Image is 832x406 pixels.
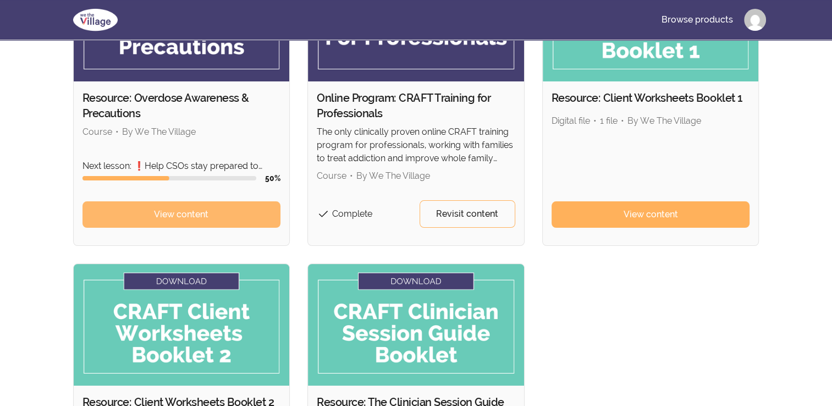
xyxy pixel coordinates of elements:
span: • [593,116,597,126]
span: View content [154,208,208,221]
h2: Resource: Overdose Awareness & Precautions [82,90,281,121]
h2: Online Program: CRAFT Training for Professionals [317,90,515,121]
span: By We The Village [356,171,430,181]
span: Course [82,127,112,137]
a: View content [82,201,281,228]
a: Browse products [653,7,742,33]
span: Course [317,171,346,181]
span: Revisit content [436,207,498,221]
span: View content [624,208,678,221]
a: Revisit content [420,200,515,228]
p: The only clinically proven online CRAFT training program for professionals, working with families... [317,125,515,165]
h2: Resource: Client Worksheets Booklet 1 [552,90,750,106]
span: 1 file [600,116,618,126]
nav: Main [653,7,766,33]
span: • [350,171,353,181]
img: We The Village logo [67,7,124,33]
img: Product image for Resource: Client Worksheets Booklet 2 [74,264,290,386]
img: Product image for Resource: The Clinician Session Guide Booklet [308,264,524,386]
a: View content [552,201,750,228]
span: • [115,127,119,137]
div: Course progress [82,176,257,180]
span: Complete [332,209,372,219]
span: check [317,207,330,221]
span: Digital file [552,116,590,126]
span: • [621,116,624,126]
p: Next lesson: ❗Help CSOs stay prepared to reverse an overdose [82,160,281,173]
img: Profile image for Amy Steele [744,9,766,31]
span: By We The Village [122,127,196,137]
span: By We The Village [627,116,701,126]
span: 50 % [265,174,280,183]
